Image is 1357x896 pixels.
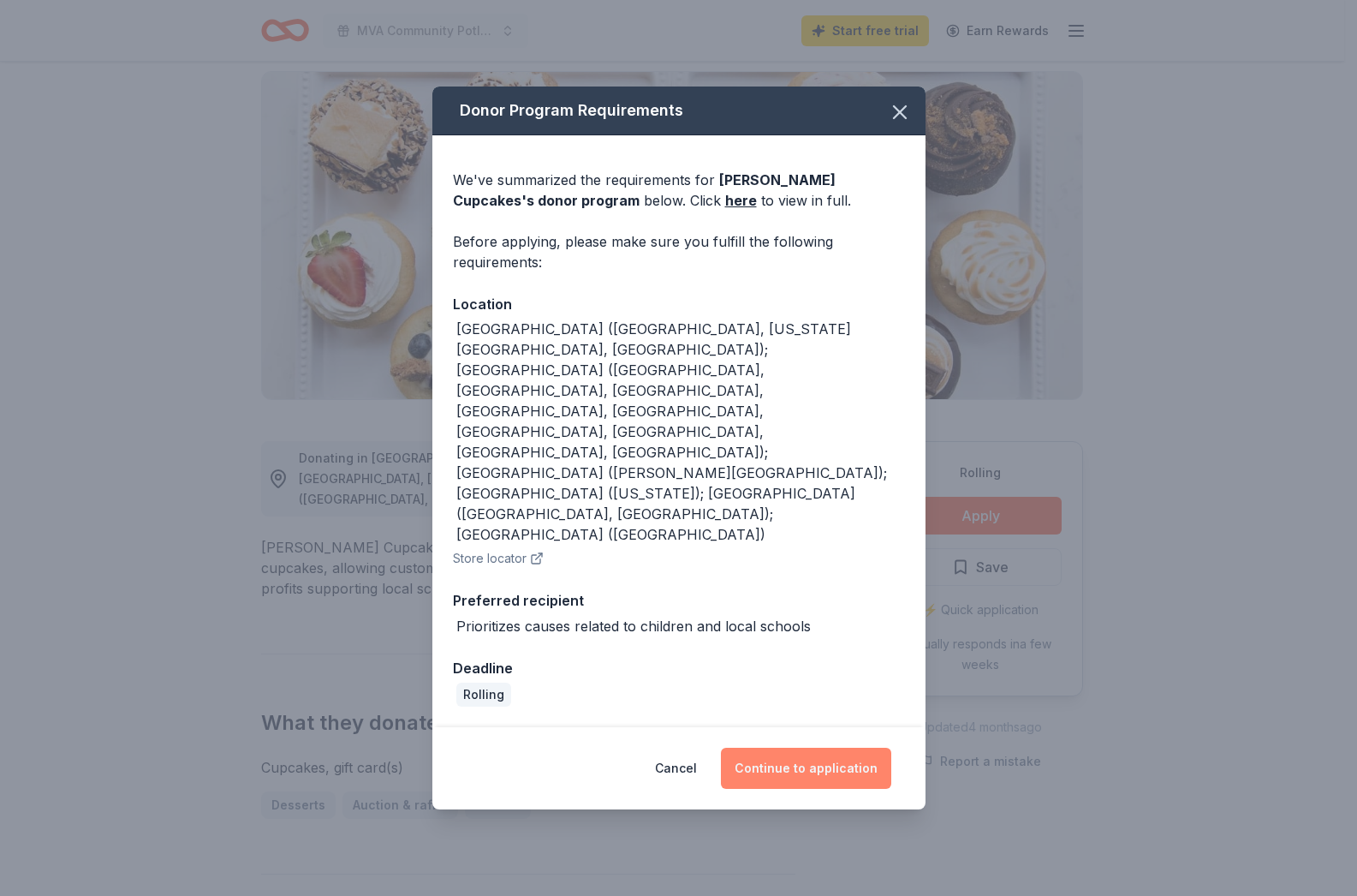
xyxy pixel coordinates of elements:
[453,293,905,315] div: Location
[453,170,905,211] div: We've summarized the requirements for below. Click to view in full.
[655,748,697,789] button: Cancel
[432,87,925,135] div: Donor Program Requirements
[453,548,544,569] button: Store locator
[725,190,757,211] a: here
[456,683,511,707] div: Rolling
[456,616,811,636] div: Prioritizes causes related to children and local schools
[453,657,905,679] div: Deadline
[453,231,905,272] div: Before applying, please make sure you fulfill the following requirements:
[453,589,905,612] div: Preferred recipient
[721,748,891,789] button: Continue to application
[456,319,905,545] div: [GEOGRAPHIC_DATA] ([GEOGRAPHIC_DATA], [US_STATE][GEOGRAPHIC_DATA], [GEOGRAPHIC_DATA]); [GEOGRAPHI...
